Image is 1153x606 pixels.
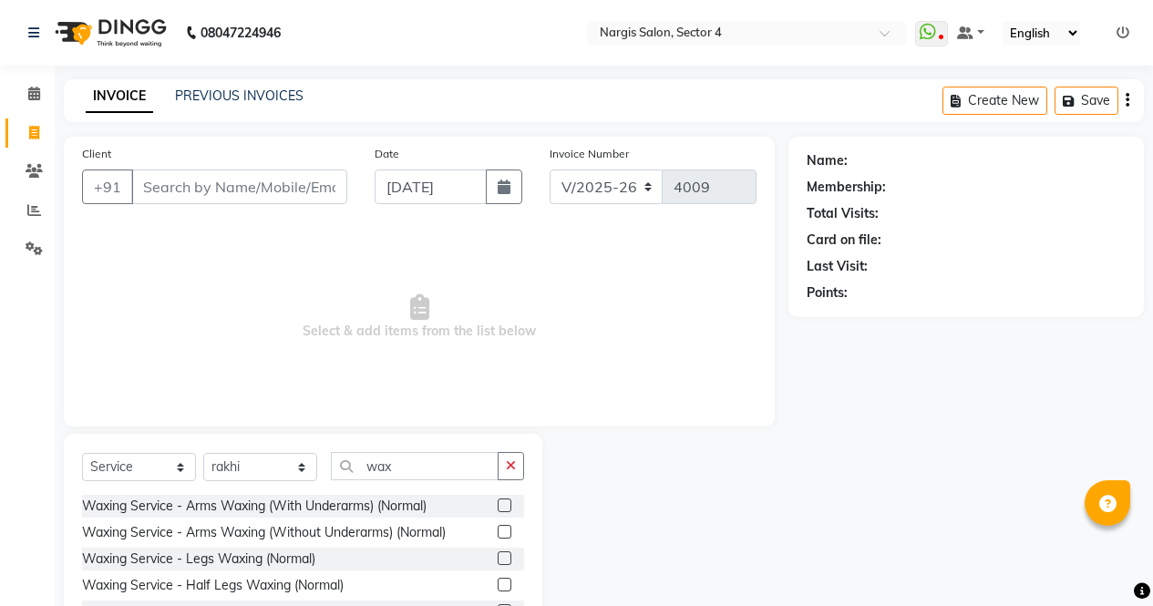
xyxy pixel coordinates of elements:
button: +91 [82,169,133,204]
button: Create New [942,87,1047,115]
a: INVOICE [86,80,153,113]
span: Select & add items from the list below [82,226,757,408]
div: Total Visits: [807,204,879,223]
input: Search or Scan [331,452,499,480]
label: Client [82,146,111,162]
div: Waxing Service - Legs Waxing (Normal) [82,550,315,569]
label: Date [375,146,399,162]
div: Last Visit: [807,257,868,276]
div: Points: [807,283,848,303]
b: 08047224946 [201,7,281,58]
div: Waxing Service - Arms Waxing (Without Underarms) (Normal) [82,523,446,542]
div: Card on file: [807,231,881,250]
input: Search by Name/Mobile/Email/Code [131,169,347,204]
div: Membership: [807,178,886,197]
a: PREVIOUS INVOICES [175,87,304,104]
div: Waxing Service - Half Legs Waxing (Normal) [82,576,344,595]
div: Name: [807,151,848,170]
img: logo [46,7,171,58]
label: Invoice Number [550,146,629,162]
iframe: chat widget [1076,533,1135,588]
button: Save [1055,87,1118,115]
div: Waxing Service - Arms Waxing (With Underarms) (Normal) [82,497,427,516]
